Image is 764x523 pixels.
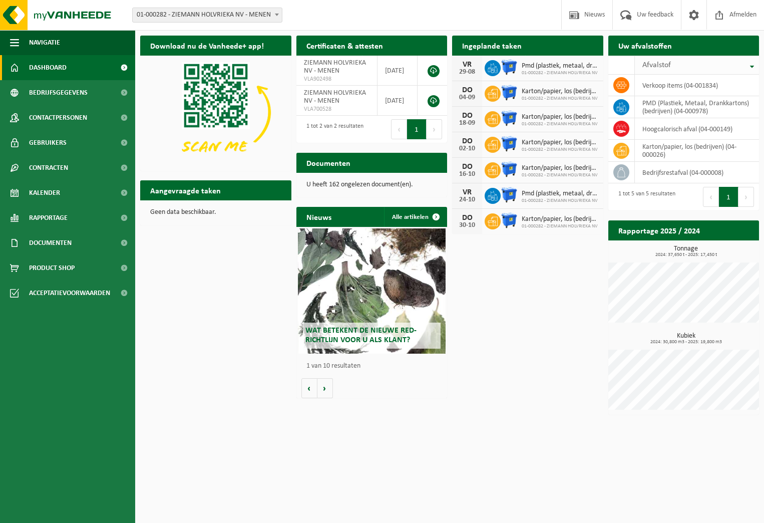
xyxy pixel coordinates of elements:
[457,61,477,69] div: VR
[452,36,532,55] h2: Ingeplande taken
[613,245,759,257] h3: Tonnage
[29,230,72,255] span: Documenten
[140,56,291,169] img: Download de VHEPlus App
[29,130,67,155] span: Gebruikers
[301,118,363,140] div: 1 tot 2 van 2 resultaten
[522,70,598,76] span: 01-000282 - ZIEMANN HOLVRIEKA NV
[377,56,418,86] td: [DATE]
[522,96,598,102] span: 01-000282 - ZIEMANN HOLVRIEKA NV
[317,378,333,398] button: Volgende
[296,153,360,172] h2: Documenten
[522,190,598,198] span: Pmd (plastiek, metaal, drankkartons) (bedrijven)
[457,145,477,152] div: 02-10
[608,220,710,240] h2: Rapportage 2025 / 2024
[635,118,759,140] td: hoogcalorisch afval (04-000149)
[140,36,274,55] h2: Download nu de Vanheede+ app!
[642,61,671,69] span: Afvalstof
[522,62,598,70] span: Pmd (plastiek, metaal, drankkartons) (bedrijven)
[29,205,68,230] span: Rapportage
[150,209,281,216] p: Geen data beschikbaar.
[501,161,518,178] img: WB-1100-HPE-BE-01
[304,75,369,83] span: VLA902498
[613,340,759,345] span: 2024: 30,800 m3 - 2025: 19,800 m3
[29,80,88,105] span: Bedrijfsgegevens
[296,36,393,55] h2: Certificaten & attesten
[522,223,598,229] span: 01-000282 - ZIEMANN HOLVRIEKA NV
[304,59,366,75] span: ZIEMANN HOLVRIEKA NV - MENEN
[522,88,598,96] span: Karton/papier, los (bedrijven)
[29,281,110,306] span: Acceptatievoorwaarden
[29,155,68,180] span: Contracten
[608,36,682,55] h2: Uw afvalstoffen
[391,119,407,139] button: Previous
[613,252,759,257] span: 2024: 37,650 t - 2025: 17,450 t
[457,163,477,171] div: DO
[29,105,87,130] span: Contactpersonen
[457,86,477,94] div: DO
[140,180,231,200] h2: Aangevraagde taken
[522,139,598,147] span: Karton/papier, los (bedrijven)
[703,187,719,207] button: Previous
[296,207,341,226] h2: Nieuws
[501,212,518,229] img: WB-1100-HPE-BE-01
[719,187,738,207] button: 1
[457,188,477,196] div: VR
[501,59,518,76] img: WB-1100-HPE-BE-01
[684,240,758,260] a: Bekijk rapportage
[29,180,60,205] span: Kalender
[635,162,759,183] td: bedrijfsrestafval (04-000008)
[457,137,477,145] div: DO
[457,69,477,76] div: 29-08
[522,121,598,127] span: 01-000282 - ZIEMANN HOLVRIEKA NV
[635,96,759,118] td: PMD (Plastiek, Metaal, Drankkartons) (bedrijven) (04-000978)
[457,196,477,203] div: 24-10
[304,105,369,113] span: VLA700528
[457,171,477,178] div: 16-10
[298,228,446,354] a: Wat betekent de nieuwe RED-richtlijn voor u als klant?
[306,181,438,188] p: U heeft 162 ongelezen document(en).
[29,55,67,80] span: Dashboard
[29,255,75,281] span: Product Shop
[613,333,759,345] h3: Kubiek
[635,75,759,96] td: verkoop items (04-001834)
[522,113,598,121] span: Karton/papier, los (bedrijven)
[384,207,446,227] a: Alle artikelen
[522,172,598,178] span: 01-000282 - ZIEMANN HOLVRIEKA NV
[522,164,598,172] span: Karton/papier, los (bedrijven)
[501,135,518,152] img: WB-1100-HPE-BE-01
[304,89,366,105] span: ZIEMANN HOLVRIEKA NV - MENEN
[457,94,477,101] div: 04-09
[427,119,442,139] button: Next
[457,222,477,229] div: 30-10
[407,119,427,139] button: 1
[301,378,317,398] button: Vorige
[132,8,282,23] span: 01-000282 - ZIEMANN HOLVRIEKA NV - MENEN
[305,327,417,344] span: Wat betekent de nieuwe RED-richtlijn voor u als klant?
[501,110,518,127] img: WB-1100-HPE-BE-01
[457,214,477,222] div: DO
[501,84,518,101] img: WB-1100-HPE-BE-01
[29,30,60,55] span: Navigatie
[306,363,443,370] p: 1 van 10 resultaten
[522,215,598,223] span: Karton/papier, los (bedrijven)
[457,112,477,120] div: DO
[501,186,518,203] img: WB-1100-HPE-BE-01
[522,198,598,204] span: 01-000282 - ZIEMANN HOLVRIEKA NV
[522,147,598,153] span: 01-000282 - ZIEMANN HOLVRIEKA NV
[133,8,282,22] span: 01-000282 - ZIEMANN HOLVRIEKA NV - MENEN
[738,187,754,207] button: Next
[457,120,477,127] div: 18-09
[377,86,418,116] td: [DATE]
[635,140,759,162] td: karton/papier, los (bedrijven) (04-000026)
[613,186,675,208] div: 1 tot 5 van 5 resultaten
